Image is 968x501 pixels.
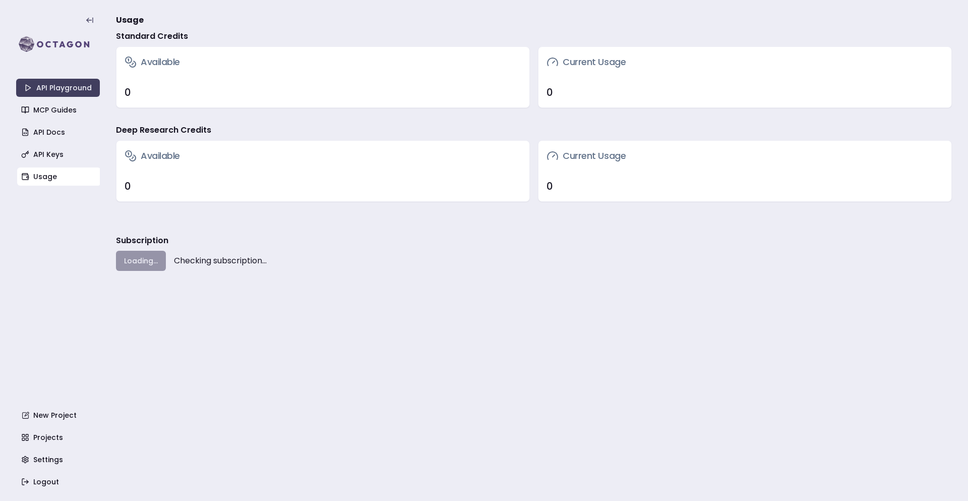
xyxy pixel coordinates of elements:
[174,255,267,267] span: Checking subscription...
[125,55,180,69] h3: Available
[547,149,626,163] h3: Current Usage
[17,473,101,491] a: Logout
[17,101,101,119] a: MCP Guides
[547,179,943,193] div: 0
[17,406,101,424] a: New Project
[116,235,168,247] h3: Subscription
[125,85,521,99] div: 0
[17,168,101,186] a: Usage
[547,55,626,69] h3: Current Usage
[17,451,101,469] a: Settings
[17,428,101,447] a: Projects
[17,145,101,163] a: API Keys
[17,123,101,141] a: API Docs
[116,30,188,42] h4: Standard Credits
[125,179,521,193] div: 0
[125,149,180,163] h3: Available
[16,79,100,97] a: API Playground
[547,85,943,99] div: 0
[116,14,144,26] span: Usage
[116,124,211,136] h4: Deep Research Credits
[16,34,100,54] img: logo-rect-yK7x_WSZ.svg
